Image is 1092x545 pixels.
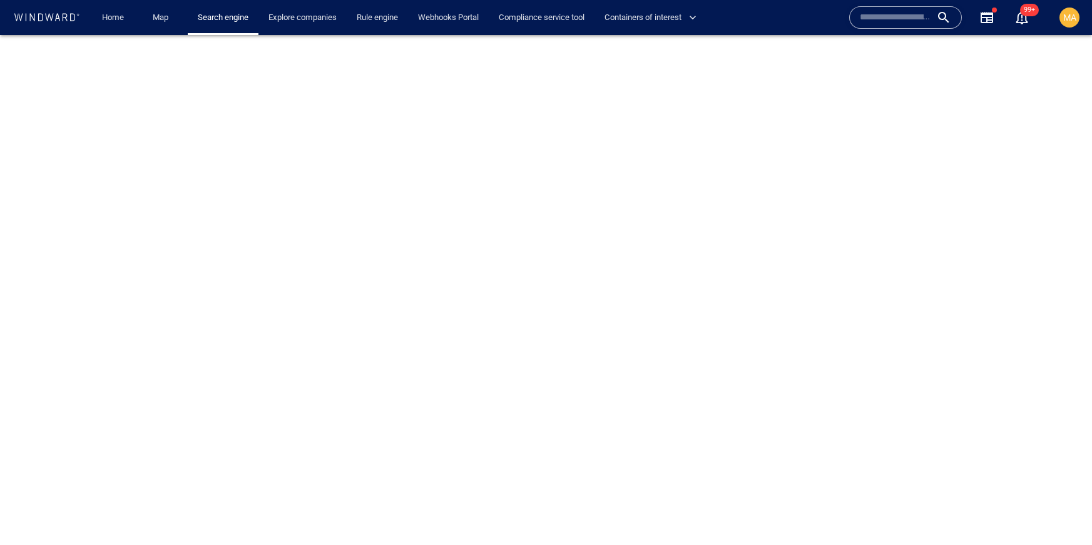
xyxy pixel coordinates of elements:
a: Home [97,7,129,29]
a: Compliance service tool [494,7,589,29]
button: Map [143,7,183,29]
button: Containers of interest [600,7,707,29]
a: Explore companies [263,7,342,29]
a: Map [148,7,178,29]
iframe: Chat [1039,489,1083,536]
span: Containers of interest [605,11,697,25]
span: 99+ [1020,4,1039,16]
a: Webhooks Portal [413,7,484,29]
a: Search engine [193,7,253,29]
div: Notification center [1014,10,1029,25]
a: Rule engine [352,7,403,29]
button: MA [1057,5,1082,30]
button: Home [93,7,133,29]
button: 99+ [1007,3,1037,33]
span: MA [1063,13,1076,23]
